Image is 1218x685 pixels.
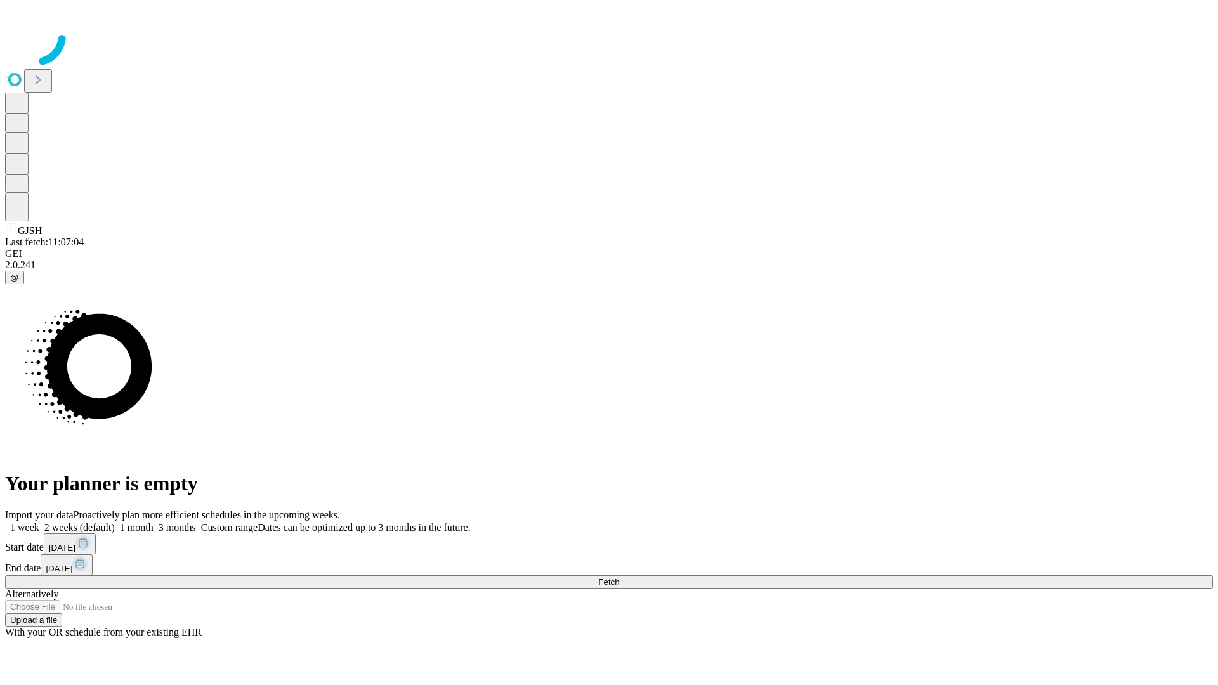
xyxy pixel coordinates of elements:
[159,522,196,533] span: 3 months
[120,522,154,533] span: 1 month
[74,509,340,520] span: Proactively plan more efficient schedules in the upcoming weeks.
[5,509,74,520] span: Import your data
[5,472,1213,495] h1: Your planner is empty
[5,554,1213,575] div: End date
[5,237,84,247] span: Last fetch: 11:07:04
[201,522,258,533] span: Custom range
[258,522,470,533] span: Dates can be optimized up to 3 months in the future.
[5,248,1213,259] div: GEI
[10,522,39,533] span: 1 week
[44,522,115,533] span: 2 weeks (default)
[44,533,96,554] button: [DATE]
[49,543,75,552] span: [DATE]
[5,533,1213,554] div: Start date
[5,589,58,599] span: Alternatively
[46,564,72,573] span: [DATE]
[5,613,62,627] button: Upload a file
[5,575,1213,589] button: Fetch
[5,259,1213,271] div: 2.0.241
[598,577,619,587] span: Fetch
[18,225,42,236] span: GJSH
[10,273,19,282] span: @
[5,627,202,637] span: With your OR schedule from your existing EHR
[41,554,93,575] button: [DATE]
[5,271,24,284] button: @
